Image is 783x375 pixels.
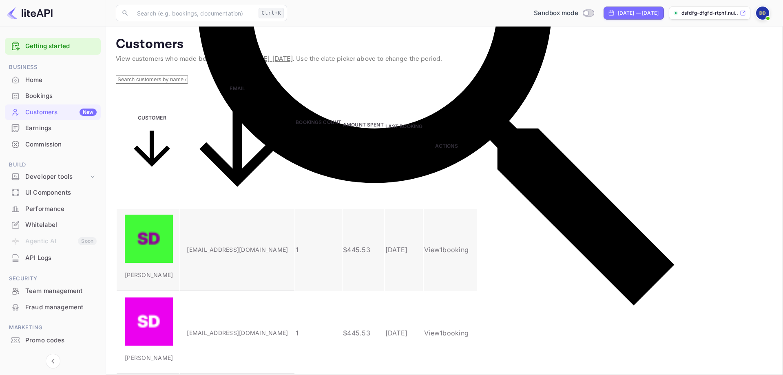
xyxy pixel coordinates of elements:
a: Team management [5,283,101,298]
div: Customers [25,108,97,117]
span: Security [5,274,101,283]
div: Ctrl+K [259,8,284,18]
div: Whitelabel [25,220,97,230]
p: 1 [296,328,341,338]
div: Commission [5,137,101,153]
span: Last Booking [385,123,423,169]
div: Home [5,72,101,88]
img: Steve Doe [125,297,173,346]
a: UI Components [5,185,101,200]
a: API Logs [5,250,101,265]
div: Team management [5,283,101,299]
div: [DATE] — [DATE] [618,9,659,17]
p: dsfdfg-dfgfd-rtphf.nui... [681,9,738,17]
div: Performance [5,201,101,217]
p: [PERSON_NAME] [125,353,173,362]
p: View 1 booking [424,328,469,338]
div: Developer tools [25,172,88,182]
p: 1 [296,245,341,255]
div: UI Components [25,188,97,197]
p: $445.53 [343,328,384,338]
a: Commission [5,137,101,152]
img: LiteAPI logo [7,7,53,20]
a: CustomersNew [5,104,101,120]
div: Commission [25,140,97,149]
div: Fraud management [25,303,97,312]
a: Whitelabel [5,217,101,232]
a: Bookings [5,88,101,103]
a: Promo codes [5,333,101,348]
span: Bookings Count [296,119,341,173]
a: Performance [5,201,101,216]
div: UI Components [5,185,101,201]
p: $445.53 [343,245,384,255]
a: Earnings [5,120,101,135]
th: Actions [424,84,477,208]
div: Performance [25,204,97,214]
p: [EMAIL_ADDRESS][DOMAIN_NAME] [187,245,288,254]
input: Search (e.g. bookings, documentation) [132,5,255,21]
span: Build [5,160,101,169]
button: Collapse navigation [46,354,60,368]
div: Home [25,75,97,85]
div: Bookings [25,91,97,101]
img: dsfdfg dfgfd [756,7,769,20]
span: Sandbox mode [534,9,578,18]
a: Getting started [25,42,97,51]
div: Earnings [5,120,101,136]
p: [DATE] [385,328,423,338]
p: View 1 booking [424,245,469,255]
p: [EMAIL_ADDRESS][DOMAIN_NAME] [187,328,288,337]
div: New [80,109,97,116]
div: Developer tools [5,170,101,184]
span: Marketing [5,323,101,332]
span: Customer [125,115,179,177]
div: Getting started [5,38,101,55]
div: Earnings [25,124,97,133]
a: Fraud management [5,300,101,315]
span: Email [181,85,294,207]
div: Promo codes [25,336,97,345]
div: Click to change the date range period [604,7,664,20]
img: Steve Doe [125,215,173,263]
div: API Logs [25,253,97,263]
span: Business [5,63,101,72]
div: Switch to Production mode [531,9,597,18]
input: Search customers by name or email... [116,75,188,84]
div: Team management [25,286,97,296]
div: Whitelabel [5,217,101,233]
p: [DATE] [385,245,423,255]
p: [PERSON_NAME] [125,271,173,279]
div: API Logs [5,250,101,266]
div: Bookings [5,88,101,104]
span: Amount Spent [343,122,384,171]
a: Home [5,72,101,87]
